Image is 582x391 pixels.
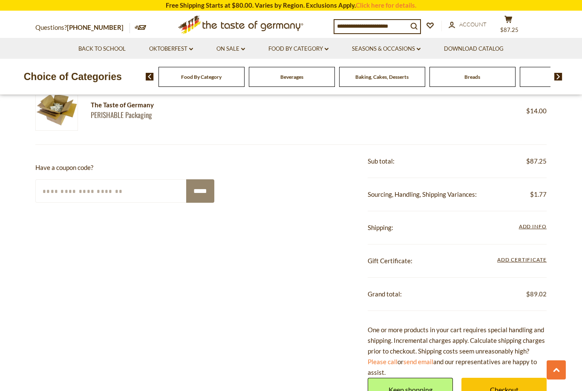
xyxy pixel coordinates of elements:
span: Gift Certificate: [368,257,412,264]
a: PERISHABLE Packaging [91,110,305,119]
a: Breads [464,74,480,80]
img: previous arrow [146,73,154,80]
a: On Sale [216,44,245,54]
a: send email [403,358,433,365]
a: Click here for details. [356,1,416,9]
a: [PHONE_NUMBER] [67,23,124,31]
a: Back to School [78,44,126,54]
span: Add Info [519,223,547,230]
a: Beverages [280,74,303,80]
span: Account [459,21,487,28]
img: next arrow [554,73,562,80]
a: Oktoberfest [149,44,193,54]
p: Have a coupon code? [35,162,214,173]
a: Please call [368,358,398,365]
a: Food By Category [181,74,222,80]
a: Seasons & Occasions [352,44,421,54]
span: Add Certificate [497,256,547,265]
span: Sourcing, Handling, Shipping Variances: [368,190,477,198]
span: Grand total: [368,290,402,298]
span: Shipping: [368,224,393,231]
span: Sub total: [368,157,395,165]
span: $87.25 [500,26,519,33]
div: The Taste of Germany [91,100,305,110]
span: $1.77 [530,189,547,200]
a: Download Catalog [444,44,504,54]
img: PERISHABLE Packaging [35,88,78,131]
p: Questions? [35,22,130,33]
a: Account [449,20,487,29]
span: $87.25 [526,156,547,167]
span: $89.02 [526,289,547,299]
button: $87.25 [496,15,521,37]
a: Food By Category [268,44,328,54]
a: Baking, Cakes, Desserts [355,74,409,80]
div: One or more products in your cart requires special handling and shipping. Incremental charges app... [368,325,547,378]
span: $14.00 [526,107,547,115]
